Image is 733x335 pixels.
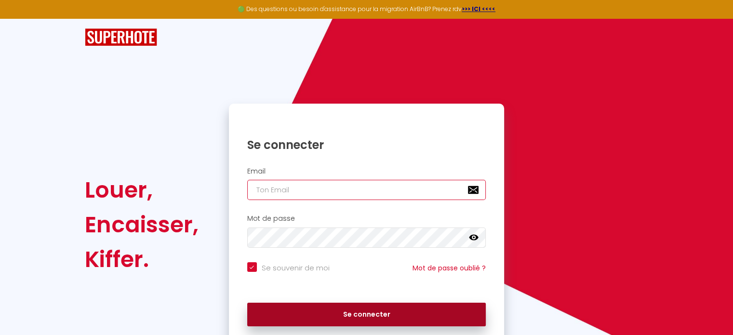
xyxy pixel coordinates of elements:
[247,180,486,200] input: Ton Email
[247,167,486,175] h2: Email
[85,207,199,242] div: Encaisser,
[462,5,495,13] a: >>> ICI <<<<
[247,303,486,327] button: Se connecter
[85,242,199,277] div: Kiffer.
[247,214,486,223] h2: Mot de passe
[85,28,157,46] img: SuperHote logo
[247,137,486,152] h1: Se connecter
[413,263,486,273] a: Mot de passe oublié ?
[85,173,199,207] div: Louer,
